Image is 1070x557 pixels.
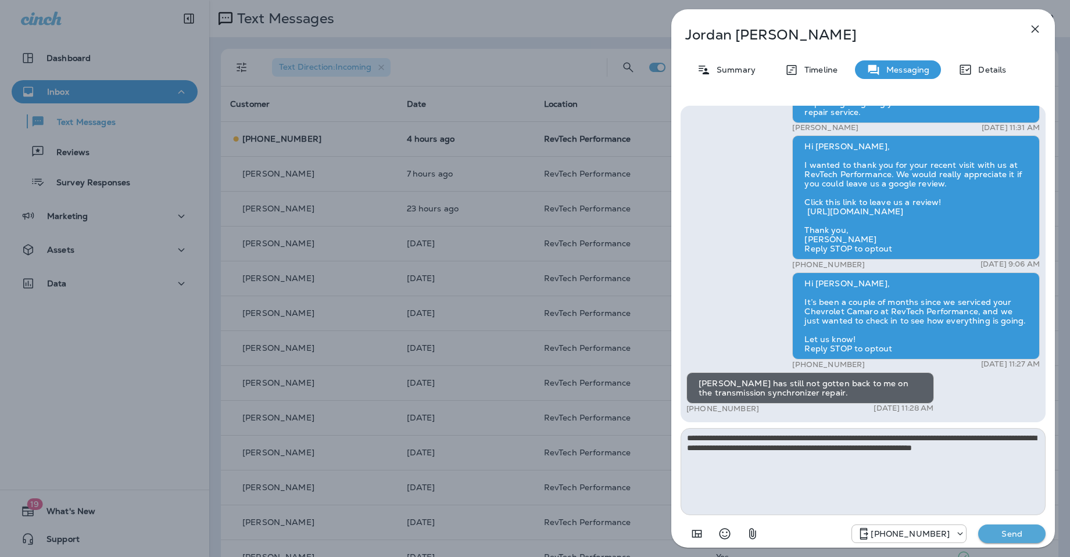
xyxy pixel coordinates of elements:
div: Hi [PERSON_NAME], It’s been a couple of months since we serviced your Chevrolet Camaro at RevTech... [792,272,1040,360]
p: [DATE] 11:27 AM [981,360,1040,369]
p: Details [972,65,1006,74]
button: Add in a premade template [685,522,708,545]
div: +1 (571) 520-7309 [852,527,966,541]
p: Timeline [799,65,838,74]
div: Hi [PERSON_NAME], I wanted to thank you for your recent visit with us at RevTech Performance. We ... [792,135,1040,260]
p: Send [987,529,1036,539]
p: Summary [711,65,756,74]
p: [DATE] 11:28 AM [874,404,933,413]
p: [PHONE_NUMBER] [686,404,759,414]
p: Messaging [881,65,929,74]
button: Send [978,524,1046,543]
p: [DATE] 9:06 AM [980,260,1040,269]
p: [PHONE_NUMBER] [871,529,950,538]
p: [PERSON_NAME] [792,123,858,132]
p: [PHONE_NUMBER] [792,360,865,369]
div: [PERSON_NAME] has still not gotten back to me on the transmission synchronizer repair. [686,372,934,404]
p: [DATE] 11:31 AM [982,123,1040,132]
p: [PHONE_NUMBER] [792,260,865,269]
button: Select an emoji [713,522,736,545]
p: Jordan [PERSON_NAME] [685,27,1003,43]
